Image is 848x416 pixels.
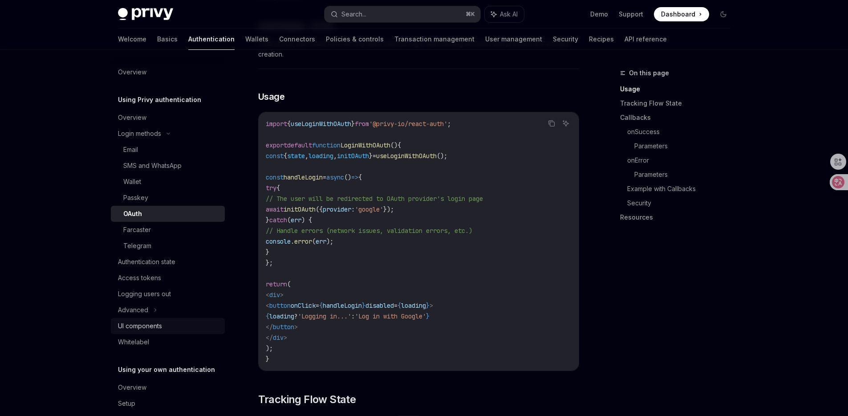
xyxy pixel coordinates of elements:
[157,29,178,50] a: Basics
[258,90,285,103] span: Usage
[312,141,341,149] span: function
[111,206,225,222] a: OAuth
[316,237,326,245] span: err
[560,118,572,129] button: Ask AI
[627,153,738,167] a: onError
[620,96,738,110] a: Tracking Flow State
[323,302,362,310] span: handleLogin
[323,205,355,213] span: provider:
[266,184,276,192] span: try
[634,139,738,153] a: Parameters
[351,120,355,128] span: }
[627,196,738,210] a: Security
[316,205,323,213] span: ({
[426,312,430,320] span: }
[390,141,398,149] span: ()
[279,29,315,50] a: Connectors
[111,270,225,286] a: Access tokens
[118,273,161,283] div: Access tokens
[118,29,146,50] a: Welcome
[500,10,518,19] span: Ask AI
[266,227,472,235] span: // Handle errors (network issues, validation errors, etc.)
[369,152,373,160] span: }
[546,118,557,129] button: Copy the contents from the code block
[287,152,305,160] span: state
[118,398,135,409] div: Setup
[716,7,730,21] button: Toggle dark mode
[266,205,284,213] span: await
[298,312,351,320] span: 'Logging in...'
[273,323,294,331] span: button
[326,173,344,181] span: async
[398,141,401,149] span: {
[316,302,319,310] span: =
[111,110,225,126] a: Overview
[269,312,294,320] span: loading
[627,125,738,139] a: onSuccess
[266,302,269,310] span: <
[383,205,394,213] span: });
[351,312,355,320] span: :
[284,173,323,181] span: handleLogin
[312,237,316,245] span: (
[337,152,369,160] span: initOAuth
[111,334,225,350] a: Whitelabel
[123,241,151,251] div: Telegram
[266,173,284,181] span: const
[118,305,148,315] div: Advanced
[111,318,225,334] a: UI components
[269,216,287,224] span: catch
[485,29,542,50] a: User management
[447,120,451,128] span: ;
[369,120,447,128] span: '@privy-io/react-auth'
[620,110,738,125] a: Callbacks
[305,152,308,160] span: ,
[266,195,483,203] span: // The user will be redirected to OAuth provider's login page
[362,302,365,310] span: }
[188,29,235,50] a: Authentication
[619,10,643,19] a: Support
[426,302,430,310] span: }
[111,222,225,238] a: Farcaster
[351,173,358,181] span: =>
[118,382,146,393] div: Overview
[355,120,369,128] span: from
[333,152,337,160] span: ,
[589,29,614,50] a: Recipes
[273,334,284,342] span: div
[620,210,738,224] a: Resources
[287,141,312,149] span: default
[291,120,351,128] span: useLoginWithOAuth
[323,173,326,181] span: =
[118,112,146,123] div: Overview
[661,10,695,19] span: Dashboard
[123,208,142,219] div: OAuth
[111,158,225,174] a: SMS and WhatsApp
[118,321,162,331] div: UI components
[118,337,149,347] div: Whitelabel
[401,302,426,310] span: loading
[266,248,269,256] span: }
[266,291,269,299] span: <
[111,286,225,302] a: Logging users out
[118,128,161,139] div: Login methods
[294,323,298,331] span: >
[276,184,280,192] span: {
[654,7,709,21] a: Dashboard
[627,182,738,196] a: Example with Callbacks
[266,344,273,352] span: );
[284,205,316,213] span: initOAuth
[123,176,141,187] div: Wallet
[266,259,273,267] span: };
[341,9,366,20] div: Search...
[430,302,433,310] span: >
[590,10,608,19] a: Demo
[553,29,578,50] a: Security
[118,67,146,77] div: Overview
[266,216,269,224] span: }
[269,302,291,310] span: button
[291,216,301,224] span: err
[266,355,269,363] span: }
[301,216,312,224] span: ) {
[398,302,401,310] span: {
